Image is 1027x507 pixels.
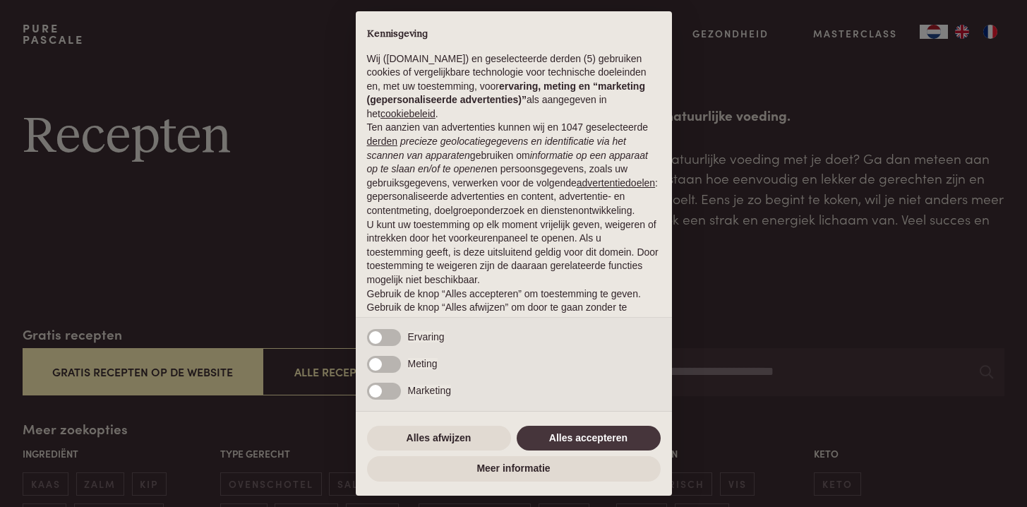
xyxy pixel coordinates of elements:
[367,121,661,217] p: Ten aanzien van advertenties kunnen wij en 1047 geselecteerde gebruiken om en persoonsgegevens, z...
[367,426,511,451] button: Alles afwijzen
[367,80,645,106] strong: ervaring, meting en “marketing (gepersonaliseerde advertenties)”
[367,52,661,121] p: Wij ([DOMAIN_NAME]) en geselecteerde derden (5) gebruiken cookies of vergelijkbare technologie vo...
[577,177,655,191] button: advertentiedoelen
[517,426,661,451] button: Alles accepteren
[380,108,436,119] a: cookiebeleid
[367,28,661,41] h2: Kennisgeving
[367,218,661,287] p: U kunt uw toestemming op elk moment vrijelijk geven, weigeren of intrekken door het voorkeurenpan...
[367,456,661,482] button: Meer informatie
[367,287,661,329] p: Gebruik de knop “Alles accepteren” om toestemming te geven. Gebruik de knop “Alles afwijzen” om d...
[408,331,445,342] span: Ervaring
[367,150,649,175] em: informatie op een apparaat op te slaan en/of te openen
[367,136,626,161] em: precieze geolocatiegegevens en identificatie via het scannen van apparaten
[408,385,451,396] span: Marketing
[408,358,438,369] span: Meting
[367,135,398,149] button: derden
